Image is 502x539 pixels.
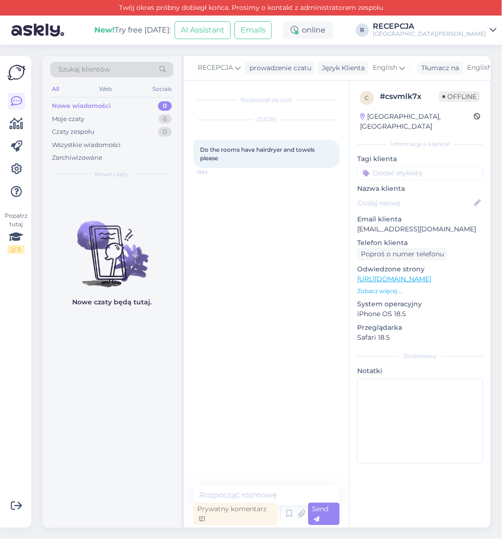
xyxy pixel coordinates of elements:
span: English [467,63,492,73]
div: Język Klienta [318,63,365,73]
p: Przeglądarka [357,323,483,333]
div: # csvmlk7x [380,91,439,102]
span: Do the rooms have hairdryer and towels please [200,146,316,162]
img: No chats [42,204,181,289]
p: Nazwa klienta [357,184,483,194]
p: Safari 18.5 [357,333,483,343]
input: Dodaj nazwę [358,198,472,208]
p: System operacyjny [357,299,483,309]
div: [DATE] [193,115,340,124]
span: Szukaj klientów [59,65,110,74]
p: iPhone OS 18.5 [357,309,483,319]
p: Email klienta [357,214,483,224]
div: R [356,24,369,37]
b: New! [94,25,115,34]
div: Czaty zespołu [52,127,94,137]
div: Web [98,83,114,95]
a: [URL][DOMAIN_NAME] [357,275,431,283]
p: Tagi klienta [357,154,483,164]
div: 2 / 3 [8,245,25,254]
div: Rozpoczął się czat [193,96,340,104]
div: Popatrz tutaj [8,212,25,254]
p: Odwiedzone strony [357,264,483,274]
div: 6 [159,114,172,124]
div: Dodatkowy [357,352,483,360]
div: Prywatny komentarz [193,503,277,525]
span: English [373,63,397,73]
div: RECEPCJA [373,23,486,30]
p: Nowe czaty będą tutaj. [72,297,151,307]
div: 0 [158,101,172,111]
p: Notatki [357,366,483,376]
button: Emails [234,21,272,39]
img: Askly Logo [8,64,25,82]
div: Informacje o kliencie [357,140,483,148]
a: RECEPCJA[GEOGRAPHIC_DATA][PERSON_NAME] [373,23,496,38]
div: Socials [151,83,174,95]
div: Nowe wiadomości [52,101,111,111]
span: RECEPCJA [198,63,233,73]
div: prowadzenie czatu [246,63,311,73]
div: Tłumacz na [418,63,459,73]
div: Moje czaty [52,114,84,124]
span: c [365,94,369,101]
input: Dodać etykietę [357,166,483,180]
div: 0 [158,127,172,137]
div: Zarchiwizowane [52,153,102,163]
button: AI Assistant [175,21,231,39]
p: Telefon klienta [357,238,483,248]
div: All [50,83,61,95]
span: 19:54 [196,169,232,176]
span: Nowe czaty [95,170,129,179]
span: Offline [439,91,480,102]
div: [GEOGRAPHIC_DATA], [GEOGRAPHIC_DATA] [360,112,474,131]
div: online [283,22,333,39]
p: [EMAIL_ADDRESS][DOMAIN_NAME] [357,224,483,234]
div: Try free [DATE]: [94,24,171,36]
span: Send [312,505,328,523]
div: Poproś o numer telefonu [357,248,448,261]
div: Wszystkie wiadomości [52,140,121,150]
div: [GEOGRAPHIC_DATA][PERSON_NAME] [373,30,486,38]
p: Zobacz więcej ... [357,287,483,295]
